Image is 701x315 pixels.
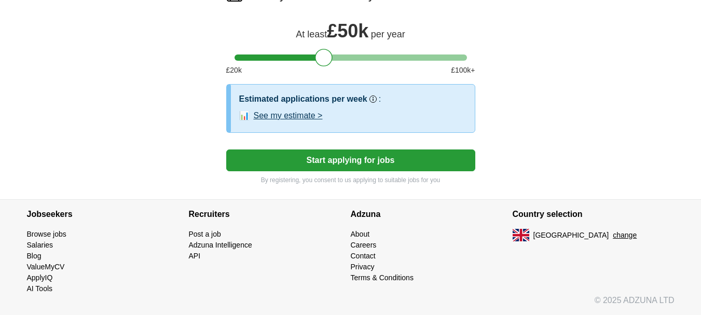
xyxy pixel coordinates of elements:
[189,241,252,249] a: Adzuna Intelligence
[351,252,376,260] a: Contact
[27,241,53,249] a: Salaries
[296,29,327,39] span: At least
[513,229,529,241] img: UK flag
[379,93,381,105] h3: :
[327,20,368,42] span: £ 50k
[371,29,405,39] span: per year
[226,175,475,185] p: By registering, you consent to us applying to suitable jobs for you
[239,93,367,105] h3: Estimated applications per week
[27,263,65,271] a: ValueMyCV
[226,65,242,76] span: £ 20 k
[27,284,53,293] a: AI Tools
[351,263,375,271] a: Privacy
[351,273,414,282] a: Terms & Conditions
[27,273,53,282] a: ApplyIQ
[27,230,66,238] a: Browse jobs
[27,252,42,260] a: Blog
[189,230,221,238] a: Post a job
[613,230,637,241] button: change
[351,241,377,249] a: Careers
[239,109,250,122] span: 📊
[189,252,201,260] a: API
[513,200,675,229] h4: Country selection
[533,230,609,241] span: [GEOGRAPHIC_DATA]
[351,230,370,238] a: About
[19,294,683,315] div: © 2025 ADZUNA LTD
[254,109,323,122] button: See my estimate >
[226,149,475,171] button: Start applying for jobs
